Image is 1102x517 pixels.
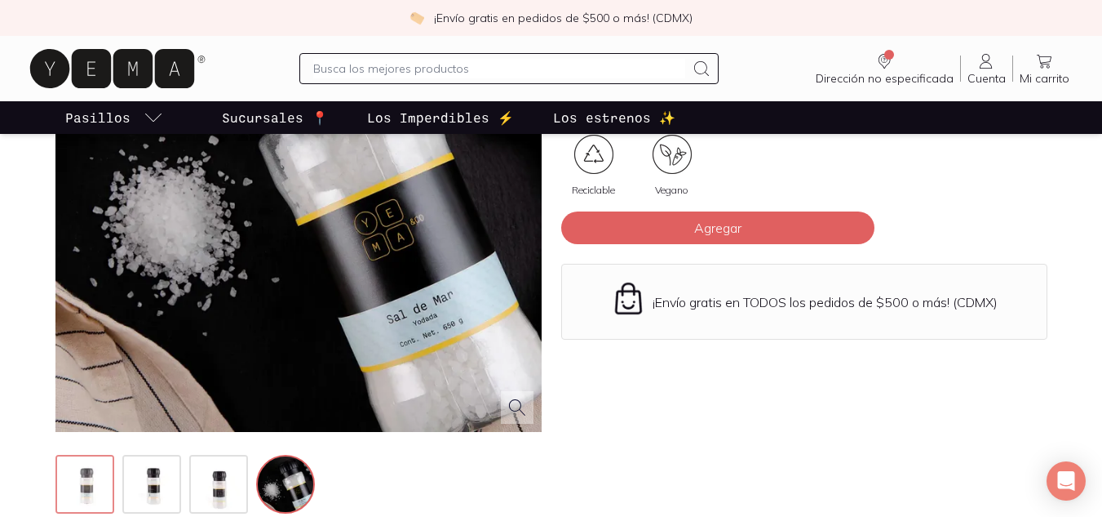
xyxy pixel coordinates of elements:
[65,108,131,127] p: Pasillos
[57,457,116,515] img: 29392-sal-de-mar-yema-1_a93d3533-6bb6-4f15-9f7f-383d625de438=fwebp-q70-w256
[561,212,874,244] button: Agregar
[611,281,646,316] img: Envío
[550,101,679,134] a: Los estrenos ✨
[367,108,514,127] p: Los Imperdibles ⚡️
[961,51,1012,86] a: Cuenta
[124,457,183,515] img: 29392-sal-de-mar-yema-2_4f5e9fd7-5f66-4423-88d8-fda714192b27=fwebp-q70-w256
[809,51,960,86] a: Dirección no especificada
[1047,461,1086,501] div: Open Intercom Messenger
[62,101,166,134] a: pasillo-todos-link
[655,185,688,195] span: Vegano
[191,457,250,515] img: 29392-sal-de-mar-yema-3_2bc98356-244d-409b-84cf-d840fc2513d9=fwebp-q70-w256
[572,185,615,195] span: Reciclable
[434,10,693,26] p: ¡Envío gratis en pedidos de $500 o más! (CDMX)
[409,11,424,25] img: check
[364,101,517,134] a: Los Imperdibles ⚡️
[653,294,998,310] p: ¡Envío gratis en TODOS los pedidos de $500 o más! (CDMX)
[816,71,954,86] span: Dirección no especificada
[219,101,331,134] a: Sucursales 📍
[1013,51,1076,86] a: Mi carrito
[553,108,675,127] p: Los estrenos ✨
[1020,71,1069,86] span: Mi carrito
[574,135,613,174] img: certificate_48a53943-26ef-4015-b3aa-8f4c5fdc4728=fwebp-q70-w96
[653,135,692,174] img: certificate_86a4b5dc-104e-40e4-a7f8-89b43527f01f=fwebp-q70-w96
[313,59,686,78] input: Busca los mejores productos
[967,71,1006,86] span: Cuenta
[222,108,328,127] p: Sucursales 📍
[258,457,316,515] img: 29392-sal-de-mar-yema-4_387525c9-b9ab-49f6-881c-abd47f957977=fwebp-q70-w256
[694,220,741,236] span: Agregar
